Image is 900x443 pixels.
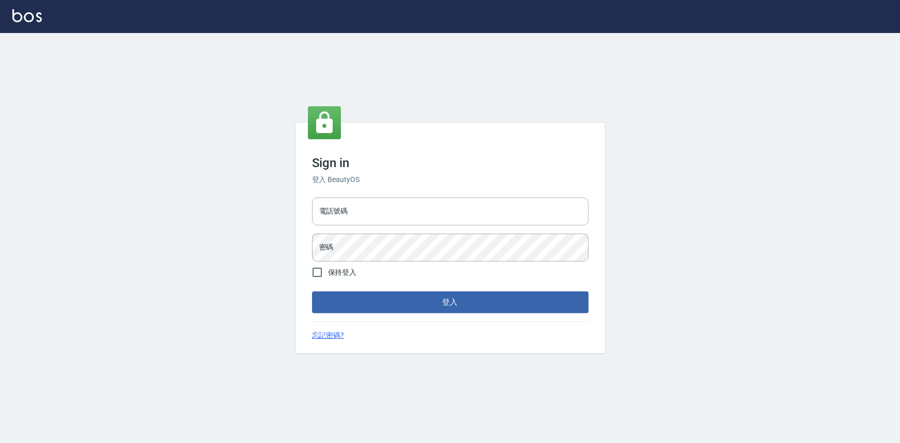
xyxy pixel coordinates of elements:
a: 忘記密碼? [312,330,345,341]
h3: Sign in [312,156,588,170]
img: Logo [12,9,42,22]
h6: 登入 BeautyOS [312,174,588,185]
button: 登入 [312,291,588,313]
span: 保持登入 [328,267,357,278]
